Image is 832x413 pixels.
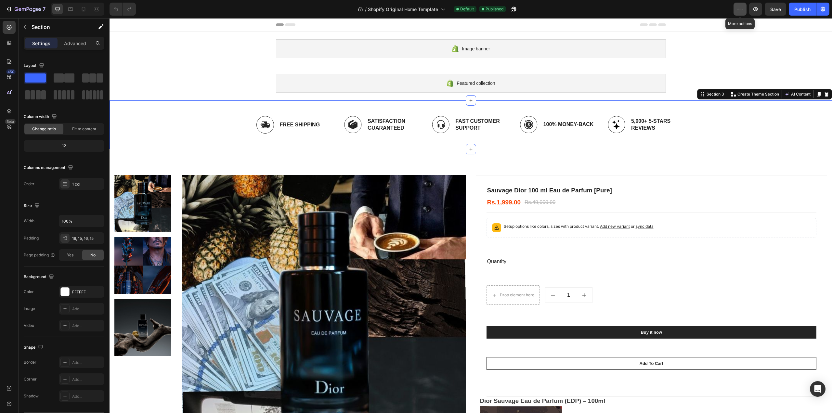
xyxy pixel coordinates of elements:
div: Drop element here [390,274,425,279]
img: gempages_565142471193920307-473d2cf3-5239-4f5b-bda1-4e7a962fcb1e.svg [147,98,164,115]
div: Background [24,273,55,281]
span: / [365,6,367,13]
button: 7 [3,3,48,16]
p: Fast Customer Support [346,100,399,113]
p: Create Theme Section [628,73,669,79]
div: 16, 15, 16, 15 [72,236,103,241]
img: gempages_565142471193920307-7674bdaf-0ce3-42ce-8198-f3a2206632bd.svg [410,98,428,115]
button: Add To Cart [377,339,707,352]
div: 1 col [72,181,103,187]
input: quantity [451,269,467,284]
div: Width [24,218,34,224]
h1: Sauvage Dior 100 ml Eau de Parfum [Pure] [377,168,707,177]
div: Add... [72,394,103,399]
div: Open Intercom Messenger [810,381,825,397]
input: Auto [59,215,104,227]
div: Add... [72,377,103,382]
p: Setup options like colors, sizes with product variant. [394,205,544,212]
span: Default [460,6,474,12]
div: Rs.49,000.00 [414,180,447,189]
div: Color [24,289,34,295]
div: Columns management [24,163,74,172]
iframe: Design area [110,18,832,413]
p: Free Shipping [170,103,211,110]
div: Publish [794,6,811,13]
img: gempages_565142471193920307-948e0920-7244-40a2-b64e-6d4aa8fb80ad.svg [235,98,252,115]
div: Beta [5,119,16,124]
div: Add To Cart [530,342,554,349]
div: Add... [72,323,103,329]
p: Settings [32,40,50,47]
div: Padding [24,235,39,241]
span: Change ratio [32,126,56,132]
p: Satisfaction Guaranteed [258,100,311,113]
div: Add... [72,306,103,312]
button: increment [467,269,483,284]
span: Save [770,6,781,12]
span: Add new variant [490,206,520,211]
div: Page padding [24,252,55,258]
p: 5,000+ 5-Stars Reviews [522,100,575,113]
span: or [520,206,544,211]
div: Rs.1,999.00 [377,180,412,189]
span: Featured collection [347,61,385,69]
span: Shopify Original Home Template [368,6,438,13]
p: 100% Money-Back [434,103,484,110]
span: Image banner [352,27,380,34]
div: Add... [72,360,103,366]
button: Buy it now [377,308,707,321]
button: AI Content [674,72,702,80]
span: Fit to content [72,126,96,132]
div: Quantity [377,238,707,249]
strong: Dior Sauvage Eau de Parfum (EDP) – 100ml [370,379,496,386]
div: Buy it now [531,311,552,317]
div: 12 [25,141,103,150]
div: Undo/Redo [110,3,136,16]
img: gempages_565142471193920307-49cb972c-cdc2-4b93-aeb6-e978572b5682.svg [322,98,340,115]
p: 7 [43,5,45,13]
p: Section [32,23,85,31]
div: Layout [24,61,45,70]
div: FFFFFF [72,289,103,295]
button: Publish [789,3,816,16]
div: Shape [24,343,45,352]
button: decrement [436,269,451,284]
div: Video [24,323,34,329]
div: Column width [24,112,58,121]
div: Image [24,306,35,312]
span: Yes [67,252,73,258]
div: Order [24,181,34,187]
div: 450 [6,69,16,74]
div: Border [24,359,36,365]
img: gempages_565142471193920307-e7f59880-f913-4924-8577-29264d27f3ff.svg [498,98,516,115]
p: Advanced [64,40,86,47]
span: sync data [526,206,544,211]
div: Corner [24,376,37,382]
div: Size [24,201,41,210]
button: Save [765,3,786,16]
span: No [90,252,96,258]
span: Published [486,6,503,12]
div: Section 3 [596,73,616,79]
div: Shadow [24,393,39,399]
